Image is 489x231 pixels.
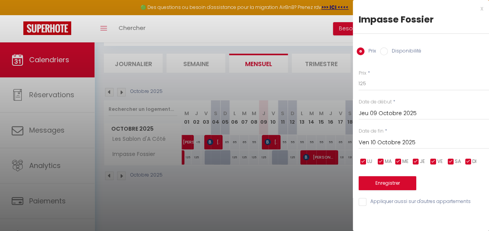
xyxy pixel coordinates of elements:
[359,176,416,190] button: Enregistrer
[359,98,392,106] label: Date de début
[385,158,392,165] span: MA
[420,158,425,165] span: JE
[455,158,461,165] span: SA
[359,128,384,135] label: Date de fin
[388,47,421,56] label: Disponibilité
[353,4,483,13] div: x
[472,158,477,165] span: DI
[402,158,408,165] span: ME
[359,70,366,77] label: Prix
[365,47,376,56] label: Prix
[359,13,483,26] div: Impasse Fossier
[367,158,372,165] span: LU
[437,158,443,165] span: VE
